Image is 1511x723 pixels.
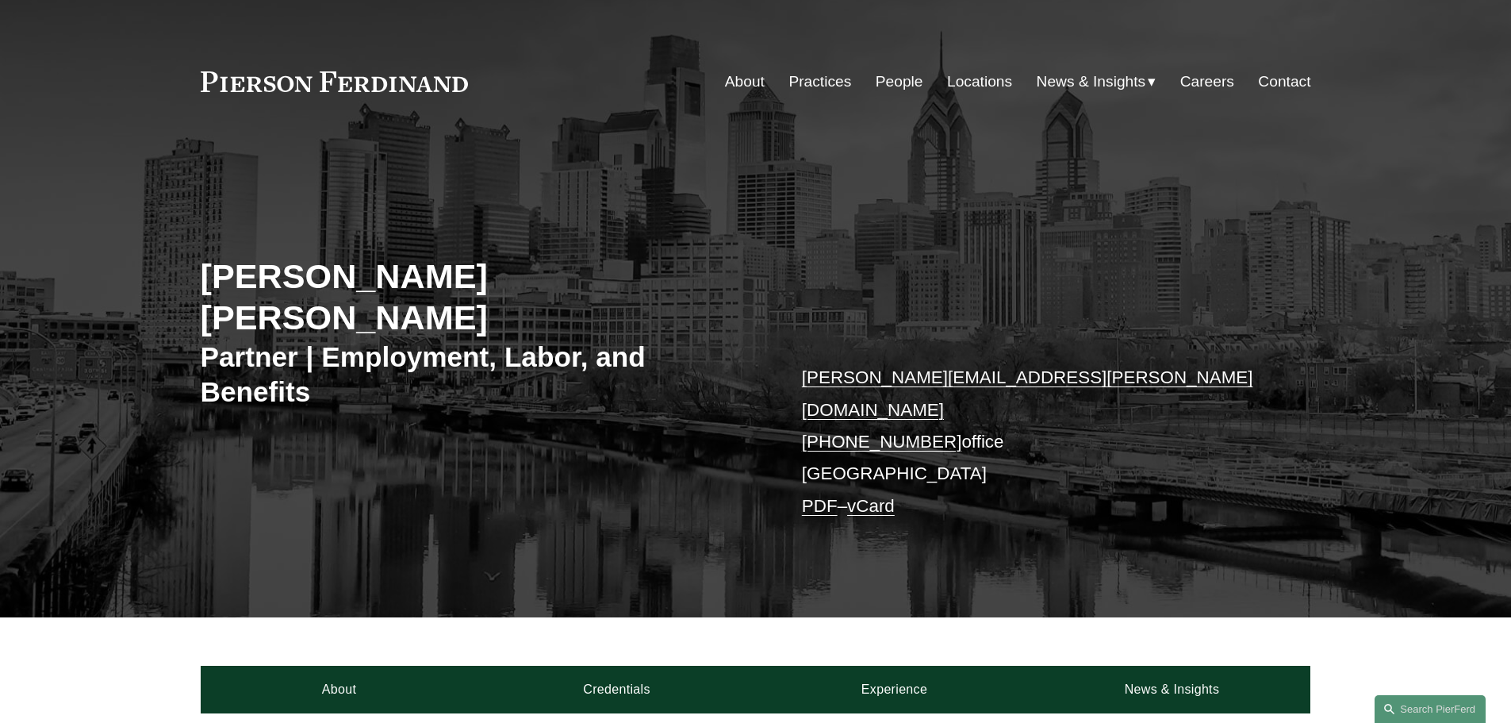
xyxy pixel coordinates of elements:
[947,67,1012,97] a: Locations
[201,666,478,713] a: About
[201,340,756,409] h3: Partner | Employment, Labor, and Benefits
[201,256,756,339] h2: [PERSON_NAME] [PERSON_NAME]
[1037,68,1146,96] span: News & Insights
[847,496,895,516] a: vCard
[725,67,765,97] a: About
[802,496,838,516] a: PDF
[802,362,1264,522] p: office [GEOGRAPHIC_DATA] –
[1037,67,1156,97] a: folder dropdown
[802,432,962,452] a: [PHONE_NUMBER]
[788,67,851,97] a: Practices
[478,666,756,713] a: Credentials
[1180,67,1234,97] a: Careers
[1258,67,1310,97] a: Contact
[802,367,1253,419] a: [PERSON_NAME][EMAIL_ADDRESS][PERSON_NAME][DOMAIN_NAME]
[756,666,1034,713] a: Experience
[1375,695,1486,723] a: Search this site
[876,67,923,97] a: People
[1033,666,1310,713] a: News & Insights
